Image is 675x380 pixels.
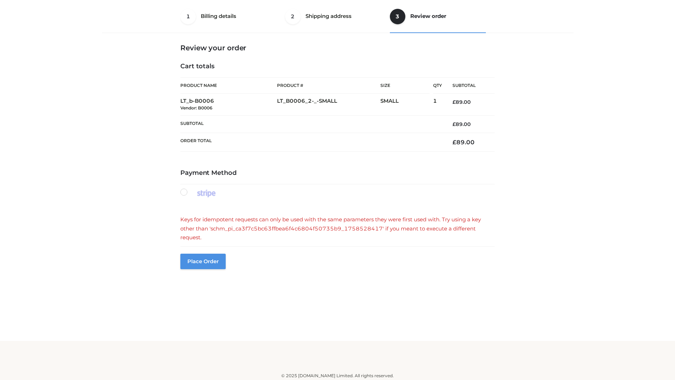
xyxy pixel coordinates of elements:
[180,77,277,94] th: Product Name
[104,372,571,379] div: © 2025 [DOMAIN_NAME] Limited. All rights reserved.
[452,99,456,105] span: £
[452,121,456,127] span: £
[452,139,456,146] span: £
[380,94,433,116] td: SMALL
[180,94,277,116] td: LT_b-B0006
[180,63,495,70] h4: Cart totals
[180,105,212,110] small: Vendor: B0006
[433,77,442,94] th: Qty
[180,115,442,133] th: Subtotal
[277,77,380,94] th: Product #
[433,94,442,116] td: 1
[452,99,471,105] bdi: 89.00
[180,169,495,177] h4: Payment Method
[277,94,380,116] td: LT_B0006_2-_-SMALL
[452,139,475,146] bdi: 89.00
[380,78,430,94] th: Size
[452,121,471,127] bdi: 89.00
[442,78,495,94] th: Subtotal
[180,44,495,52] h3: Review your order
[180,215,495,242] div: Keys for idempotent requests can only be used with the same parameters they were first used with....
[180,133,442,152] th: Order Total
[180,254,226,269] button: Place order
